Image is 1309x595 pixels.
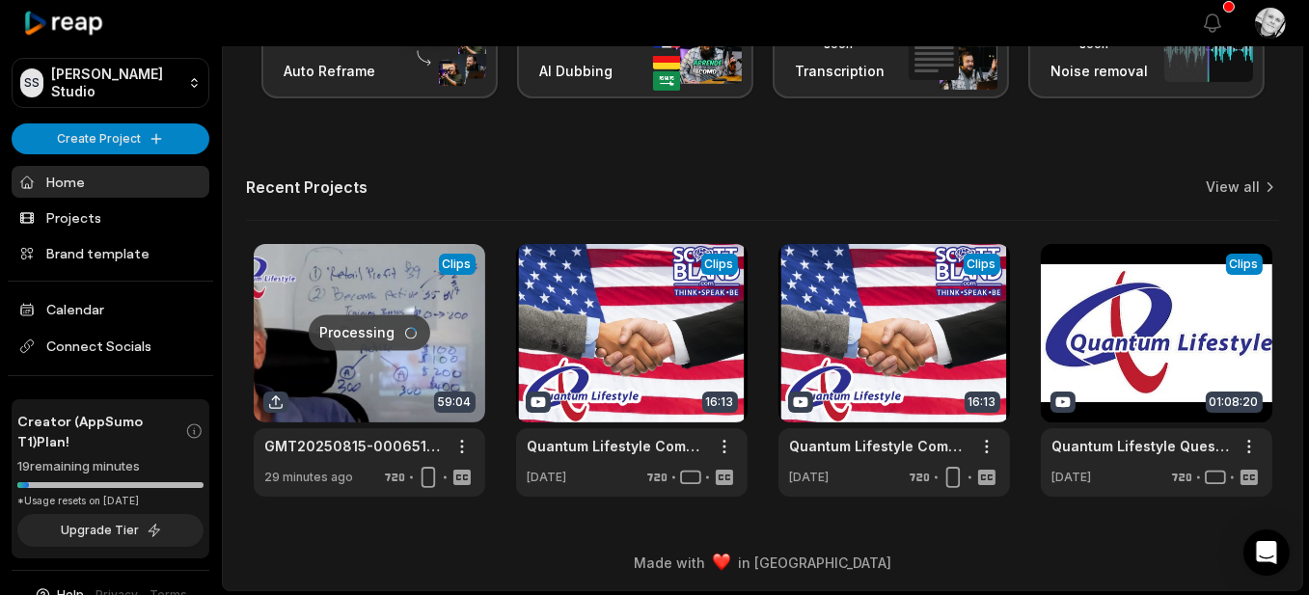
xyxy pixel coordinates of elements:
[17,411,185,451] span: Creator (AppSumo T1) Plan!
[17,457,204,476] div: 19 remaining minutes
[285,61,376,81] h3: Auto Reframe
[12,329,209,364] span: Connect Socials
[1052,436,1230,456] a: Quantum Lifestyle Question Interview 2025 - Quantum Lifestyle [GEOGRAPHIC_DATA]
[1164,15,1253,82] img: noise_removal.png
[246,177,368,197] h2: Recent Projects
[528,436,705,456] a: Quantum Lifestyle Comp Plan
[540,61,620,81] h3: AI Dubbing
[240,553,1285,573] div: Made with in [GEOGRAPHIC_DATA]
[12,237,209,269] a: Brand template
[265,436,443,456] a: GMT20250815-000651_Recording_1920x1080
[17,514,204,547] button: Upgrade Tier
[1243,529,1290,576] div: Open Intercom Messenger
[12,202,209,233] a: Projects
[51,66,180,100] p: [PERSON_NAME] Studio
[1206,177,1260,197] a: View all
[1051,61,1159,81] h3: Noise removal
[17,494,204,508] div: *Usage resets on [DATE]
[909,7,997,90] img: transcription.png
[20,68,43,97] div: SS
[12,166,209,198] a: Home
[653,7,742,91] img: ai_dubbing.png
[796,61,903,81] h3: Transcription
[397,12,486,87] img: auto_reframe.png
[12,123,209,154] button: Create Project
[713,554,730,571] img: heart emoji
[790,436,968,456] a: Quantum Lifestyle Comp Plan
[12,293,209,325] a: Calendar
